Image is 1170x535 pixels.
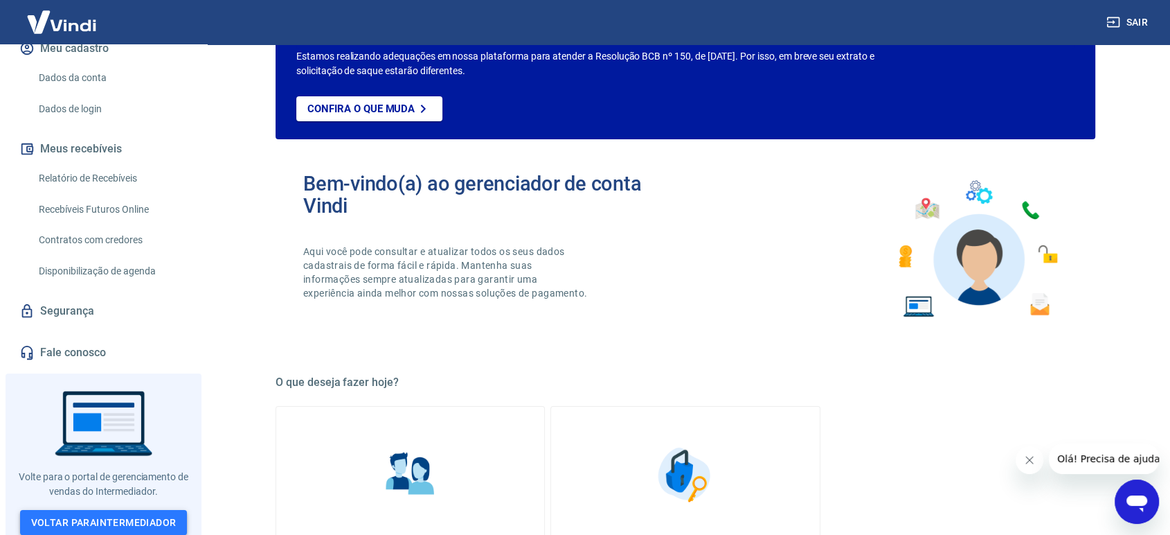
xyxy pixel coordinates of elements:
[886,173,1068,326] img: Imagem de um avatar masculino com diversos icones exemplificando as funcionalidades do gerenciado...
[296,49,919,78] p: Estamos realizando adequações em nossa plataforma para atender a Resolução BCB nº 150, de [DATE]....
[276,376,1095,389] h5: O que deseja fazer hoje?
[303,173,685,217] h2: Bem-vindo(a) ao gerenciador de conta Vindi
[33,95,190,123] a: Dados de login
[376,440,445,509] img: Informações pessoais
[1016,446,1043,474] iframe: Fechar mensagem
[303,245,590,300] p: Aqui você pode consultar e atualizar todos os seus dados cadastrais de forma fácil e rápida. Mant...
[33,257,190,286] a: Disponibilização de agenda
[17,296,190,326] a: Segurança
[33,64,190,92] a: Dados da conta
[296,96,442,121] a: Confira o que muda
[1049,444,1159,474] iframe: Mensagem da empresa
[33,226,190,254] a: Contratos com credores
[33,195,190,224] a: Recebíveis Futuros Online
[651,440,720,509] img: Segurança
[17,33,190,64] button: Meu cadastro
[17,337,190,368] a: Fale conosco
[1115,480,1159,524] iframe: Botão para abrir a janela de mensagens
[8,10,116,21] span: Olá! Precisa de ajuda?
[1104,10,1153,35] button: Sair
[307,103,415,115] p: Confira o que muda
[17,134,190,164] button: Meus recebíveis
[17,1,107,43] img: Vindi
[33,164,190,193] a: Relatório de Recebíveis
